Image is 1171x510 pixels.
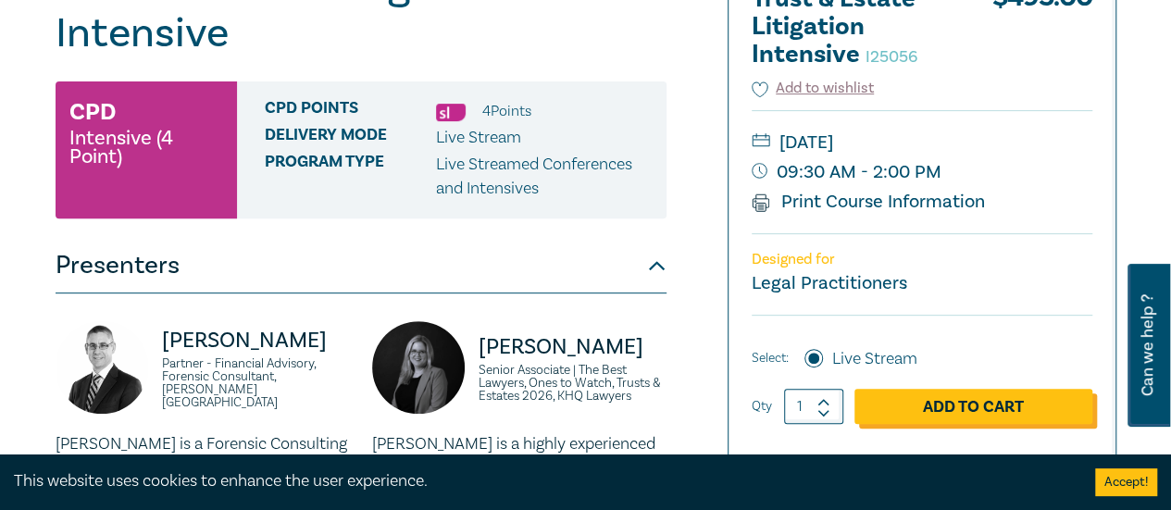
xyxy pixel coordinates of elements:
[14,469,1067,493] div: This website uses cookies to enhance the user experience.
[162,357,350,409] small: Partner - Financial Advisory, Forensic Consultant, [PERSON_NAME] [GEOGRAPHIC_DATA]
[162,326,350,355] p: [PERSON_NAME]
[752,78,875,99] button: Add to wishlist
[482,99,531,123] li: 4 Point s
[69,95,116,129] h3: CPD
[752,396,772,417] label: Qty
[265,126,436,150] span: Delivery Mode
[436,104,466,121] img: Substantive Law
[752,271,907,295] small: Legal Practitioners
[854,389,1092,424] a: Add to Cart
[784,389,843,424] input: 1
[56,321,148,414] img: https://s3.ap-southeast-2.amazonaws.com/leo-cussen-store-production-content/Contacts/Darryn%20Hoc...
[265,153,436,201] span: Program type
[866,46,917,68] small: I25056
[372,321,465,414] img: https://s3.ap-southeast-2.amazonaws.com/leo-cussen-store-production-content/Contacts/Laura%20Huss...
[69,129,223,166] small: Intensive (4 Point)
[479,364,666,403] small: Senior Associate | The Best Lawyers, Ones to Watch, Trusts & Estates 2026, KHQ Lawyers
[752,190,986,214] a: Print Course Information
[436,127,521,148] span: Live Stream
[479,332,666,362] p: [PERSON_NAME]
[1095,468,1157,496] button: Accept cookies
[436,153,653,201] p: Live Streamed Conferences and Intensives
[265,99,436,123] span: CPD Points
[56,238,666,293] button: Presenters
[752,157,1092,187] small: 09:30 AM - 2:00 PM
[832,347,917,371] label: Live Stream
[1139,275,1156,416] span: Can we help ?
[752,251,1092,268] p: Designed for
[752,348,789,368] span: Select:
[752,128,1092,157] small: [DATE]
